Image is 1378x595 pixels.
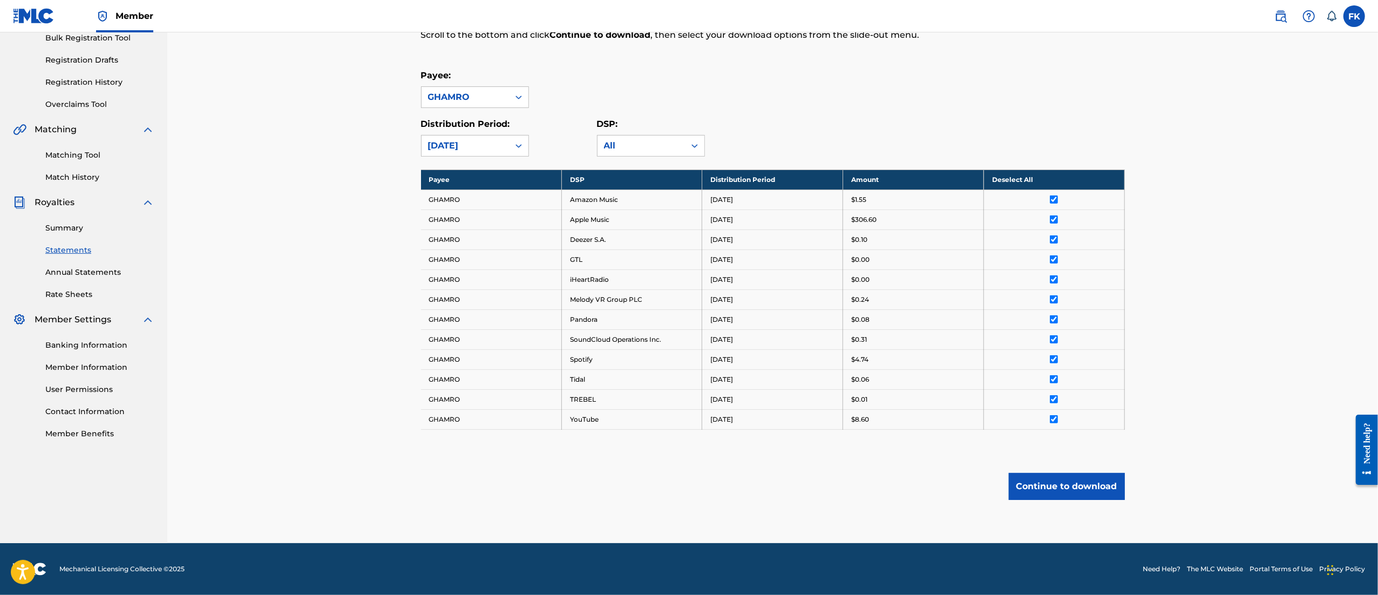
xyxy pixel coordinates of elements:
[421,369,562,389] td: GHAMRO
[561,389,702,409] td: TREBEL
[561,369,702,389] td: Tidal
[45,172,154,183] a: Match History
[13,123,26,136] img: Matching
[428,139,503,152] div: [DATE]
[851,295,869,305] p: $0.24
[561,249,702,269] td: GTL
[851,375,869,384] p: $0.06
[702,190,843,209] td: [DATE]
[421,119,510,129] label: Distribution Period:
[702,229,843,249] td: [DATE]
[96,10,109,23] img: Top Rightsholder
[550,30,651,40] strong: Continue to download
[851,415,869,424] p: $8.60
[851,315,870,324] p: $0.08
[702,209,843,229] td: [DATE]
[45,222,154,234] a: Summary
[421,170,562,190] th: Payee
[702,289,843,309] td: [DATE]
[421,209,562,229] td: GHAMRO
[702,369,843,389] td: [DATE]
[421,329,562,349] td: GHAMRO
[59,564,185,574] span: Mechanical Licensing Collective © 2025
[1009,473,1125,500] button: Continue to download
[851,355,868,364] p: $4.74
[421,289,562,309] td: GHAMRO
[561,309,702,329] td: Pandora
[45,340,154,351] a: Banking Information
[45,406,154,417] a: Contact Information
[1319,564,1365,574] a: Privacy Policy
[561,209,702,229] td: Apple Music
[45,267,154,278] a: Annual Statements
[561,409,702,429] td: YouTube
[421,190,562,209] td: GHAMRO
[843,170,984,190] th: Amount
[1187,564,1243,574] a: The MLC Website
[561,349,702,369] td: Spotify
[983,170,1124,190] th: Deselect All
[45,150,154,161] a: Matching Tool
[45,428,154,440] a: Member Benefits
[702,329,843,349] td: [DATE]
[851,235,867,245] p: $0.10
[421,29,963,42] p: Scroll to the bottom and click , then select your download options from the slide-out menu.
[45,77,154,88] a: Registration History
[13,196,26,209] img: Royalties
[1348,406,1378,493] iframe: Resource Center
[561,229,702,249] td: Deezer S.A.
[116,10,153,22] span: Member
[1343,5,1365,27] div: User Menu
[141,196,154,209] img: expand
[851,195,866,205] p: $1.55
[1298,5,1320,27] div: Help
[561,269,702,289] td: iHeartRadio
[597,119,618,129] label: DSP:
[35,196,74,209] span: Royalties
[421,269,562,289] td: GHAMRO
[561,170,702,190] th: DSP
[561,329,702,349] td: SoundCloud Operations Inc.
[13,563,46,576] img: logo
[45,245,154,256] a: Statements
[1250,564,1313,574] a: Portal Terms of Use
[45,55,154,66] a: Registration Drafts
[851,335,867,344] p: $0.31
[1274,10,1287,23] img: search
[702,269,843,289] td: [DATE]
[702,389,843,409] td: [DATE]
[45,384,154,395] a: User Permissions
[1326,11,1337,22] div: Notifications
[13,8,55,24] img: MLC Logo
[421,229,562,249] td: GHAMRO
[702,409,843,429] td: [DATE]
[35,123,77,136] span: Matching
[45,99,154,110] a: Overclaims Tool
[702,170,843,190] th: Distribution Period
[45,289,154,300] a: Rate Sheets
[141,123,154,136] img: expand
[851,395,867,404] p: $0.01
[851,215,877,225] p: $306.60
[428,91,503,104] div: GHAMRO
[45,362,154,373] a: Member Information
[702,349,843,369] td: [DATE]
[141,313,154,326] img: expand
[35,313,111,326] span: Member Settings
[561,190,702,209] td: Amazon Music
[1270,5,1292,27] a: Public Search
[13,313,26,326] img: Member Settings
[851,255,870,265] p: $0.00
[421,249,562,269] td: GHAMRO
[1324,543,1378,595] iframe: Chat Widget
[421,70,451,80] label: Payee:
[702,309,843,329] td: [DATE]
[421,309,562,329] td: GHAMRO
[604,139,678,152] div: All
[421,349,562,369] td: GHAMRO
[851,275,870,285] p: $0.00
[1327,554,1334,586] div: Drag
